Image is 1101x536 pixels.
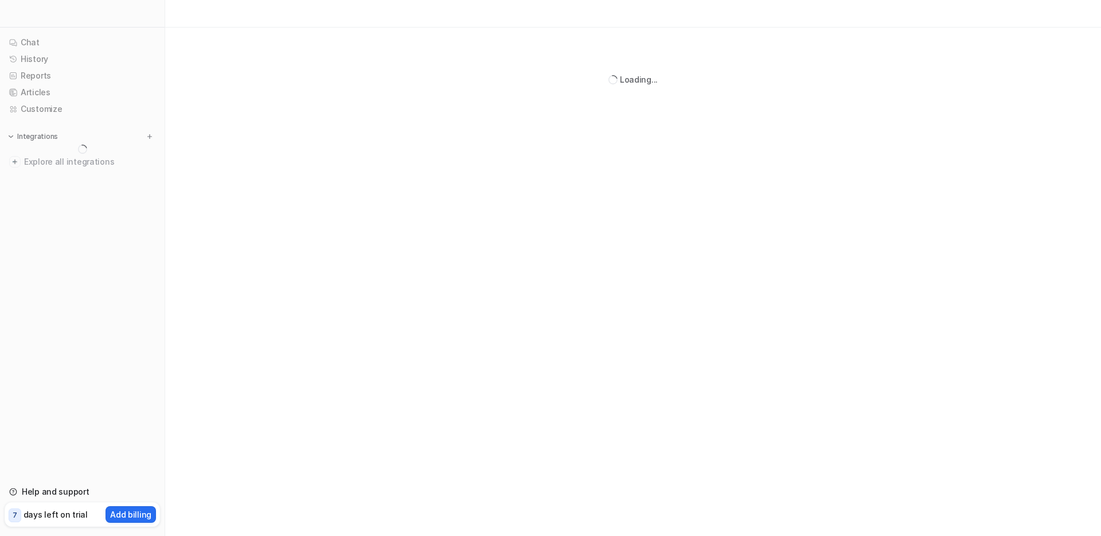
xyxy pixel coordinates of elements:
[5,101,160,117] a: Customize
[106,506,156,523] button: Add billing
[620,73,658,86] div: Loading...
[5,84,160,100] a: Articles
[9,156,21,168] img: explore all integrations
[5,131,61,142] button: Integrations
[146,133,154,141] img: menu_add.svg
[5,34,160,51] a: Chat
[5,154,160,170] a: Explore all integrations
[7,133,15,141] img: expand menu
[5,68,160,84] a: Reports
[5,484,160,500] a: Help and support
[24,508,88,521] p: days left on trial
[110,508,151,521] p: Add billing
[17,132,58,141] p: Integrations
[5,51,160,67] a: History
[13,510,17,521] p: 7
[24,153,155,171] span: Explore all integrations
